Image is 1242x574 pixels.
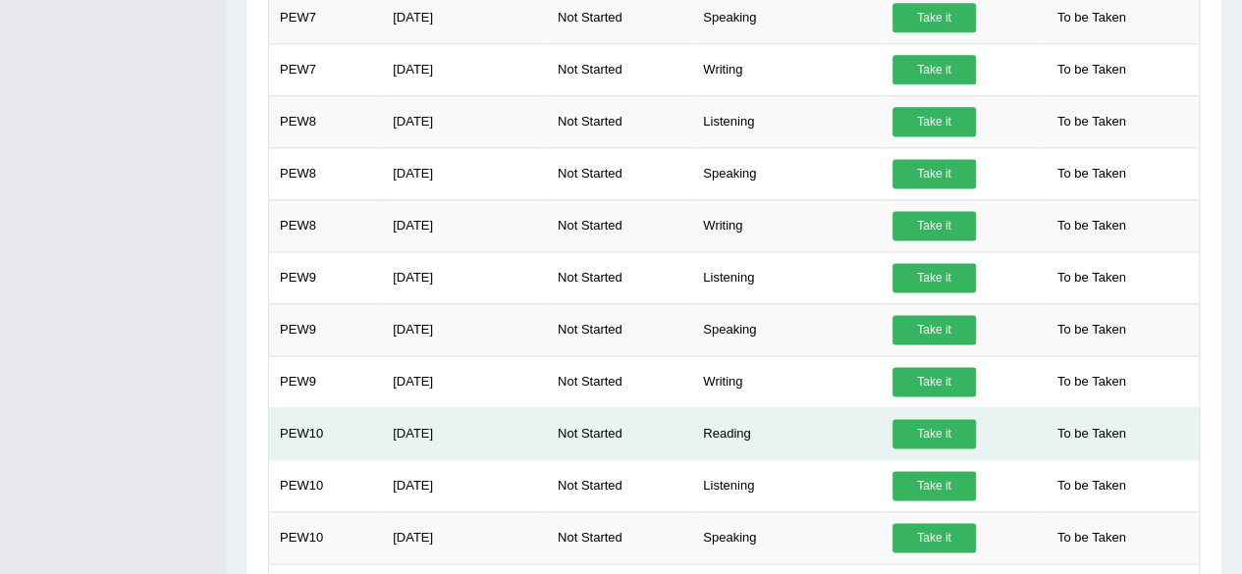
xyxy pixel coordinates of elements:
td: Listening [692,251,882,303]
a: Take it [892,159,976,188]
td: PEW10 [269,407,383,459]
td: Not Started [547,251,692,303]
td: Speaking [692,147,882,199]
td: [DATE] [382,303,547,355]
span: To be Taken [1048,315,1136,344]
td: PEW9 [269,251,383,303]
a: Take it [892,419,976,448]
a: Take it [892,367,976,396]
span: To be Taken [1048,211,1136,240]
a: Take it [892,471,976,500]
td: Writing [692,199,882,251]
span: To be Taken [1048,523,1136,552]
a: Take it [892,107,976,136]
td: Writing [692,355,882,407]
td: Not Started [547,303,692,355]
a: Take it [892,315,976,344]
td: Writing [692,43,882,95]
span: To be Taken [1048,159,1136,188]
td: Not Started [547,199,692,251]
td: [DATE] [382,43,547,95]
span: To be Taken [1048,263,1136,292]
td: Not Started [547,407,692,459]
td: PEW8 [269,147,383,199]
td: [DATE] [382,95,547,147]
span: To be Taken [1048,107,1136,136]
td: Not Started [547,147,692,199]
a: Take it [892,263,976,292]
span: To be Taken [1048,471,1136,500]
span: To be Taken [1048,3,1136,32]
td: PEW7 [269,43,383,95]
td: Listening [692,459,882,511]
a: Take it [892,523,976,552]
td: Not Started [547,95,692,147]
td: PEW9 [269,303,383,355]
td: [DATE] [382,147,547,199]
td: [DATE] [382,355,547,407]
td: [DATE] [382,511,547,563]
td: PEW10 [269,511,383,563]
td: Not Started [547,355,692,407]
a: Take it [892,3,976,32]
td: PEW8 [269,199,383,251]
td: [DATE] [382,459,547,511]
a: Take it [892,55,976,84]
span: To be Taken [1048,55,1136,84]
td: Reading [692,407,882,459]
span: To be Taken [1048,367,1136,396]
td: Speaking [692,511,882,563]
td: PEW10 [269,459,383,511]
td: Speaking [692,303,882,355]
td: PEW8 [269,95,383,147]
td: Not Started [547,511,692,563]
td: Listening [692,95,882,147]
td: Not Started [547,459,692,511]
span: To be Taken [1048,419,1136,448]
td: [DATE] [382,407,547,459]
td: [DATE] [382,251,547,303]
td: [DATE] [382,199,547,251]
td: Not Started [547,43,692,95]
a: Take it [892,211,976,240]
td: PEW9 [269,355,383,407]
